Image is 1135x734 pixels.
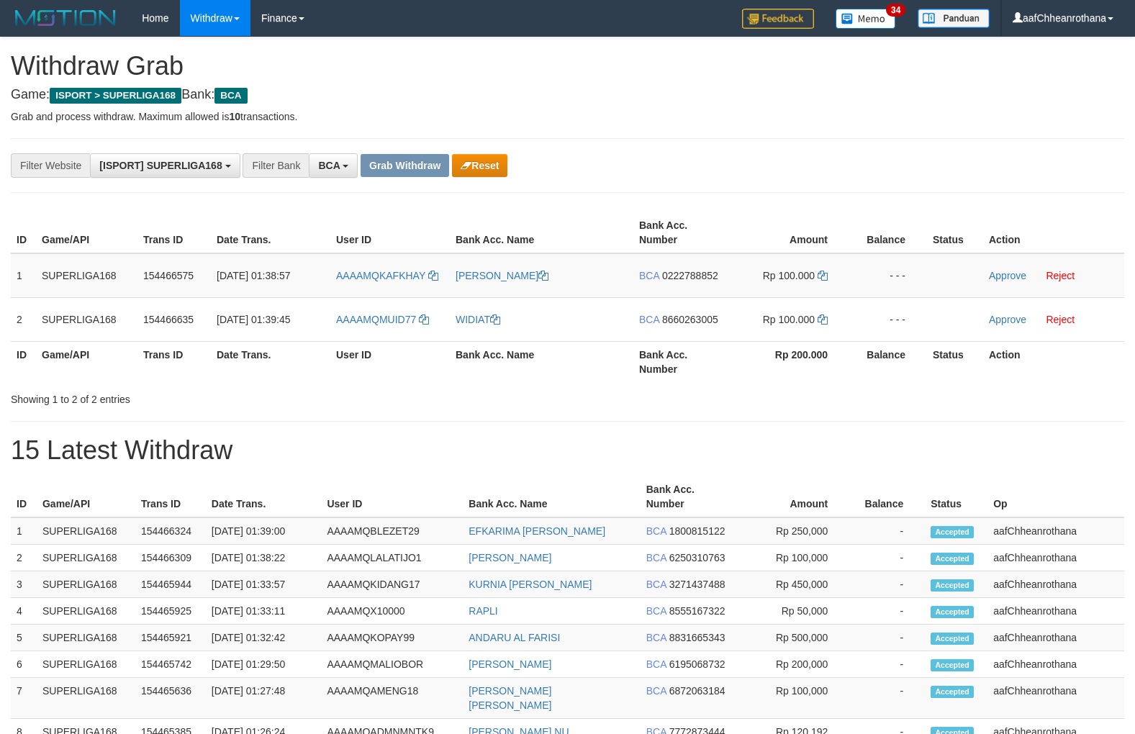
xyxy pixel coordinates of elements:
td: SUPERLIGA168 [37,625,135,651]
td: 154465925 [135,598,206,625]
th: Balance [849,212,927,253]
span: BCA [646,579,666,590]
span: Copy 8831665343 to clipboard [669,632,725,643]
span: BCA [639,270,659,281]
td: [DATE] 01:29:50 [206,651,322,678]
th: User ID [330,341,450,382]
th: Bank Acc. Name [463,476,640,517]
span: Accepted [931,659,974,671]
span: ISPORT > SUPERLIGA168 [50,88,181,104]
th: Amount [736,476,850,517]
td: Rp 250,000 [736,517,850,545]
td: Rp 100,000 [736,545,850,571]
span: Accepted [931,579,974,592]
th: Bank Acc. Number [641,476,736,517]
td: 154466309 [135,545,206,571]
a: Reject [1046,314,1075,325]
td: 154465636 [135,678,206,719]
td: 2 [11,545,37,571]
td: Rp 450,000 [736,571,850,598]
h4: Game: Bank: [11,88,1124,102]
a: [PERSON_NAME] [469,658,551,670]
a: [PERSON_NAME] [PERSON_NAME] [469,685,551,711]
td: AAAAMQX10000 [321,598,463,625]
td: aafChheanrothana [987,598,1124,625]
td: AAAAMQMALIOBOR [321,651,463,678]
a: KURNIA [PERSON_NAME] [469,579,592,590]
td: SUPERLIGA168 [37,571,135,598]
th: Trans ID [135,476,206,517]
td: [DATE] 01:32:42 [206,625,322,651]
td: [DATE] 01:39:00 [206,517,322,545]
td: Rp 50,000 [736,598,850,625]
th: Op [987,476,1124,517]
td: AAAAMQLALATIJO1 [321,545,463,571]
td: 5 [11,625,37,651]
td: aafChheanrothana [987,545,1124,571]
div: Showing 1 to 2 of 2 entries [11,386,462,407]
span: Rp 100.000 [763,270,815,281]
td: [DATE] 01:38:22 [206,545,322,571]
span: Copy 8660263005 to clipboard [662,314,718,325]
span: [DATE] 01:38:57 [217,270,290,281]
span: Copy 0222788852 to clipboard [662,270,718,281]
td: - - - [849,297,927,341]
td: SUPERLIGA168 [37,598,135,625]
th: Status [927,341,983,382]
td: - [849,571,925,598]
td: 154465921 [135,625,206,651]
td: - [849,545,925,571]
th: Balance [849,341,927,382]
td: [DATE] 01:27:48 [206,678,322,719]
span: AAAAMQMUID77 [336,314,416,325]
td: Rp 200,000 [736,651,850,678]
h1: 15 Latest Withdraw [11,436,1124,465]
a: AAAAMQKAFKHAY [336,270,438,281]
span: BCA [646,632,666,643]
a: AAAAMQMUID77 [336,314,429,325]
td: SUPERLIGA168 [37,517,135,545]
span: Accepted [931,606,974,618]
a: ANDARU AL FARISI [469,632,560,643]
span: [DATE] 01:39:45 [217,314,290,325]
img: Button%20Memo.svg [836,9,896,29]
span: 34 [886,4,905,17]
td: [DATE] 01:33:57 [206,571,322,598]
td: aafChheanrothana [987,625,1124,651]
td: 154466324 [135,517,206,545]
img: MOTION_logo.png [11,7,120,29]
th: Trans ID [137,341,211,382]
th: Bank Acc. Number [633,212,732,253]
span: 154466635 [143,314,194,325]
td: 1 [11,517,37,545]
td: 3 [11,571,37,598]
a: Reject [1046,270,1075,281]
th: Bank Acc. Name [450,341,633,382]
td: aafChheanrothana [987,651,1124,678]
a: Copy 100000 to clipboard [818,270,828,281]
td: SUPERLIGA168 [37,545,135,571]
span: Accepted [931,553,974,565]
td: - [849,678,925,719]
td: - - - [849,253,927,298]
td: 154465944 [135,571,206,598]
span: BCA [639,314,659,325]
td: 6 [11,651,37,678]
span: Copy 3271437488 to clipboard [669,579,725,590]
td: SUPERLIGA168 [37,651,135,678]
a: [PERSON_NAME] [469,552,551,563]
span: BCA [646,552,666,563]
td: AAAAMQKOPAY99 [321,625,463,651]
span: Accepted [931,686,974,698]
button: [ISPORT] SUPERLIGA168 [90,153,240,178]
span: BCA [646,605,666,617]
div: Filter Website [11,153,90,178]
a: EFKARIMA [PERSON_NAME] [469,525,605,537]
td: - [849,517,925,545]
td: [DATE] 01:33:11 [206,598,322,625]
td: aafChheanrothana [987,571,1124,598]
td: AAAAMQBLEZET29 [321,517,463,545]
span: BCA [646,525,666,537]
th: Status [925,476,987,517]
strong: 10 [229,111,240,122]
